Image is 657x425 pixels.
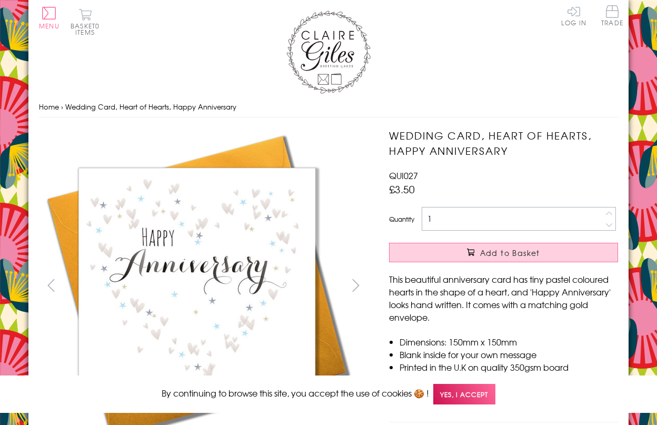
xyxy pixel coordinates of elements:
[65,102,236,112] span: Wedding Card, Heart of Hearts, Happy Anniversary
[39,273,63,297] button: prev
[389,214,414,224] label: Quantity
[39,7,59,29] button: Menu
[480,248,540,258] span: Add to Basket
[400,335,618,348] li: Dimensions: 150mm x 150mm
[400,361,618,373] li: Printed in the U.K on quality 350gsm board
[39,102,59,112] a: Home
[71,8,99,35] button: Basket0 items
[400,348,618,361] li: Blank inside for your own message
[61,102,63,112] span: ›
[75,21,99,37] span: 0 items
[389,128,618,159] h1: Wedding Card, Heart of Hearts, Happy Anniversary
[400,373,618,386] li: Comes wrapped in Compostable bag
[601,5,623,28] a: Trade
[561,5,586,26] a: Log In
[433,384,495,404] span: Yes, I accept
[286,11,371,94] img: Claire Giles Greetings Cards
[601,5,623,26] span: Trade
[389,273,618,323] p: This beautiful anniversary card has tiny pastel coloured hearts in the shape of a heart, and 'Hap...
[389,182,415,196] span: £3.50
[39,21,59,31] span: Menu
[389,169,418,182] span: QUI027
[389,243,618,262] button: Add to Basket
[39,96,618,118] nav: breadcrumbs
[344,273,368,297] button: next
